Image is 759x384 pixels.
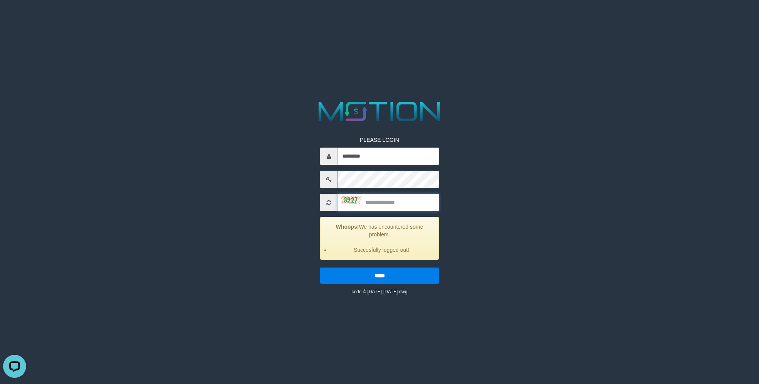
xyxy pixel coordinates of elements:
strong: Whoops! [336,224,359,230]
p: PLEASE LOGIN [320,136,439,144]
small: code © [DATE]-[DATE] dwg [351,289,407,294]
li: Succesfully logged out! [330,246,433,254]
button: Open LiveChat chat widget [3,3,26,26]
img: captcha [341,196,361,204]
img: MOTION_logo.png [313,98,446,125]
div: We has encountered some problem. [320,217,439,260]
